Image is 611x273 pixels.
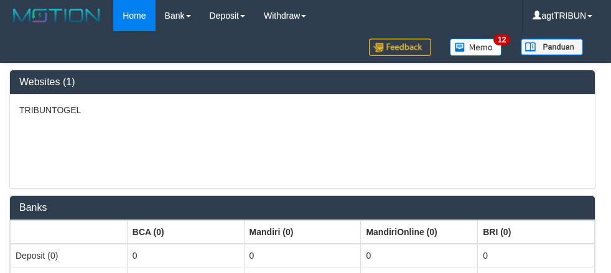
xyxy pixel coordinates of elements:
td: 0 [244,244,361,267]
th: Group: activate to sort column ascending [478,220,595,244]
span: 12 [493,34,510,45]
img: panduan.png [521,39,583,55]
th: Group: activate to sort column ascending [127,220,244,244]
img: Feedback.jpg [369,39,431,56]
td: Deposit (0) [11,244,128,267]
th: Group: activate to sort column ascending [361,220,478,244]
td: 0 [361,244,478,267]
a: 12 [441,31,511,63]
h3: Banks [19,202,585,213]
th: Group: activate to sort column ascending [11,220,128,244]
h3: Websites (1) [19,76,585,88]
p: TRIBUNTOGEL [19,104,585,116]
img: Button%20Memo.svg [450,39,502,56]
td: 0 [478,244,595,267]
th: Group: activate to sort column ascending [244,220,361,244]
td: 0 [127,244,244,267]
img: MOTION_logo.png [9,6,104,25]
